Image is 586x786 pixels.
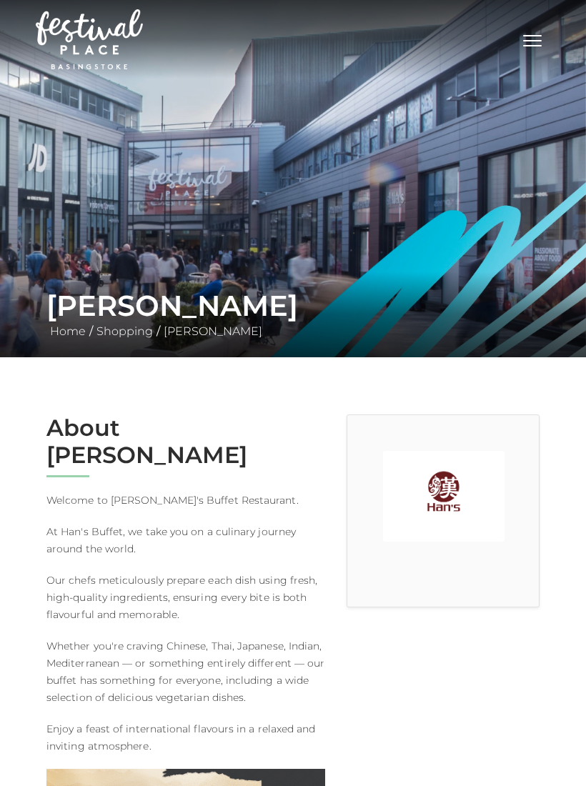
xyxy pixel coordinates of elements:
[46,572,325,623] p: Our chefs meticulously prepare each dish using fresh, high-quality ingredients, ensuring every bi...
[46,492,325,509] p: Welcome to [PERSON_NAME]'s Buffet Restaurant.
[46,523,325,557] p: At Han's Buffet, we take you on a culinary journey around the world.
[46,324,89,338] a: Home
[93,324,157,338] a: Shopping
[46,289,540,323] h1: [PERSON_NAME]
[46,720,325,755] p: Enjoy a feast of international flavours in a relaxed and inviting atmosphere.
[36,9,143,69] img: Festival Place Logo
[515,29,550,49] button: Toggle navigation
[46,414,325,469] h2: About [PERSON_NAME]
[160,324,266,338] a: [PERSON_NAME]
[46,637,325,706] p: Whether you're craving Chinese, Thai, Japanese, Indian, Mediterranean — or something entirely dif...
[36,289,550,340] div: / /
